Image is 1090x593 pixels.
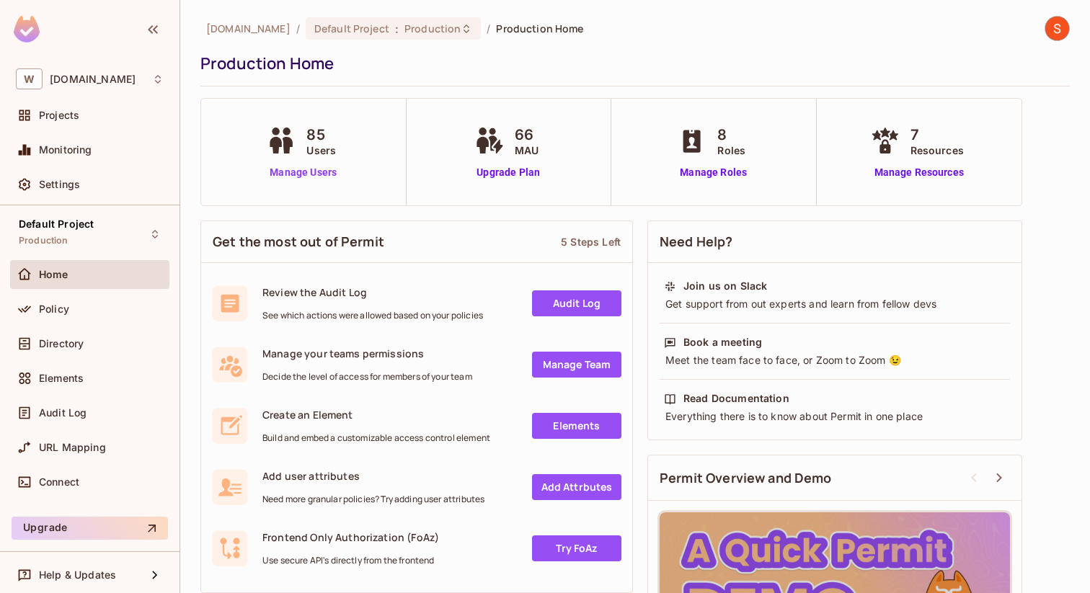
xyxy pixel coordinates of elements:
span: See which actions were allowed based on your policies [262,310,483,321]
a: Upgrade Plan [471,165,546,180]
span: Production Home [496,22,583,35]
div: Get support from out experts and learn from fellow devs [664,297,1006,311]
a: Elements [532,413,621,439]
div: Meet the team face to face, or Zoom to Zoom 😉 [664,353,1006,367]
li: / [296,22,300,35]
span: Permit Overview and Demo [660,469,832,487]
span: Review the Audit Log [262,285,483,299]
span: Build and embed a customizable access control element [262,432,490,444]
span: Projects [39,110,79,121]
span: W [16,68,43,89]
span: URL Mapping [39,442,106,453]
span: Need more granular policies? Try adding user attributes [262,494,484,505]
span: 8 [717,124,745,146]
span: Directory [39,338,84,349]
span: Default Project [314,22,389,35]
span: Workspace: withpronto.com [50,73,136,85]
div: Everything there is to know about Permit in one place [664,409,1006,424]
span: Manage your teams permissions [262,347,472,360]
a: Manage Roles [674,165,753,180]
span: Default Project [19,218,94,230]
span: Get the most out of Permit [213,233,384,251]
span: Monitoring [39,144,92,156]
div: Read Documentation [683,391,789,406]
a: Manage Users [263,165,343,180]
span: Frontend Only Authorization (FoAz) [262,530,439,544]
div: Production Home [200,53,1063,74]
a: Manage Resources [867,165,971,180]
span: Production [19,235,68,246]
span: Decide the level of access for members of your team [262,371,472,383]
span: Resources [910,143,964,158]
div: 5 Steps Left [561,235,621,249]
span: Add user attributes [262,469,484,483]
span: 7 [910,124,964,146]
img: Shubhang Singhal [1045,17,1069,40]
span: Home [39,269,68,280]
a: Manage Team [532,352,621,378]
span: Need Help? [660,233,733,251]
span: Help & Updates [39,569,116,581]
span: Create an Element [262,408,490,422]
span: Elements [39,373,84,384]
span: the active workspace [206,22,291,35]
span: Use secure API's directly from the frontend [262,555,439,566]
span: Settings [39,179,80,190]
a: Audit Log [532,290,621,316]
a: Try FoAz [532,535,621,561]
div: Join us on Slack [683,279,767,293]
li: / [487,22,490,35]
div: Book a meeting [683,335,762,349]
span: 85 [306,124,336,146]
span: Policy [39,303,69,315]
span: Audit Log [39,407,87,419]
span: 66 [515,124,539,146]
span: Users [306,143,336,158]
span: Connect [39,476,79,488]
span: Roles [717,143,745,158]
span: Production [404,22,461,35]
span: : [394,23,399,35]
img: SReyMgAAAABJRU5ErkJggg== [14,16,40,43]
span: MAU [515,143,539,158]
a: Add Attrbutes [532,474,621,500]
button: Upgrade [12,517,168,540]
